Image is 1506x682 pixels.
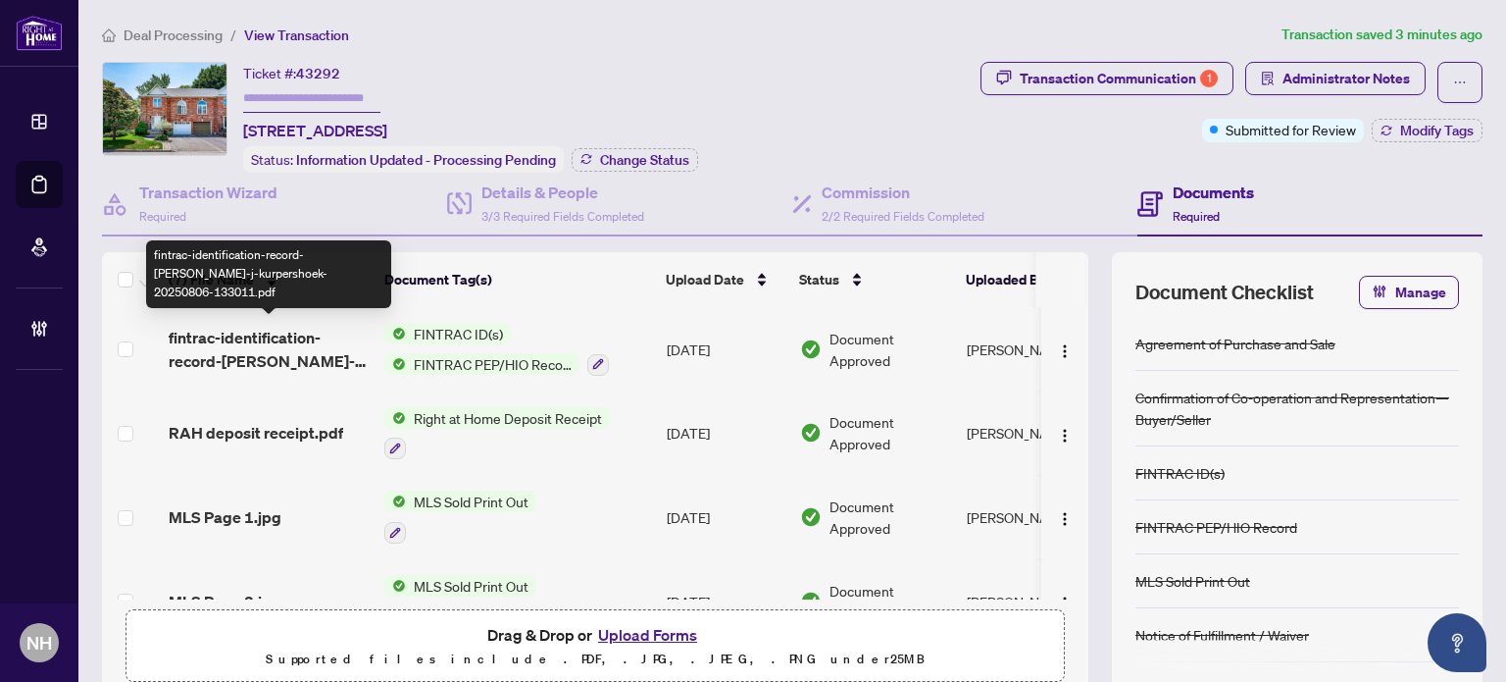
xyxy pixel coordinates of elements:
img: Status Icon [384,575,406,597]
img: logo [16,15,63,51]
img: Logo [1057,596,1073,611]
span: Upload Date [666,269,744,290]
span: Change Status [600,153,689,167]
button: Administrator Notes [1245,62,1426,95]
td: [DATE] [659,475,792,559]
img: Status Icon [384,353,406,375]
img: Document Status [800,506,822,528]
span: MLS Sold Print Out [406,491,536,512]
img: Logo [1057,428,1073,444]
td: [DATE] [659,392,792,476]
span: Right at Home Deposit Receipt [406,407,610,429]
article: Transaction saved 3 minutes ago [1281,24,1482,46]
span: home [102,28,116,42]
td: [DATE] [659,559,792,644]
span: Information Updated - Processing Pending [296,151,556,169]
button: Logo [1049,417,1080,448]
span: Document Checklist [1135,279,1314,306]
img: Document Status [800,591,822,612]
span: Status [799,269,839,290]
div: Agreement of Purchase and Sale [1135,333,1335,354]
span: Administrator Notes [1282,63,1410,94]
span: MLS Page 2.jpg [169,590,281,613]
td: [PERSON_NAME] [959,475,1106,559]
button: Manage [1359,276,1459,309]
button: Logo [1049,586,1080,617]
h4: Documents [1173,181,1254,204]
td: [PERSON_NAME] [959,307,1106,392]
span: Manage [1395,277,1446,308]
span: 2/2 Required Fields Completed [822,209,984,224]
div: fintrac-identification-record-[PERSON_NAME]-j-kurpershoek-20250806-133011.pdf [146,240,391,308]
div: Status: [243,146,564,173]
span: solution [1261,72,1275,85]
img: Status Icon [384,491,406,512]
img: Status Icon [384,407,406,429]
button: Transaction Communication1 [980,62,1233,95]
th: Document Tag(s) [376,252,658,307]
img: Document Status [800,422,822,444]
span: RAH deposit receipt.pdf [169,421,343,445]
span: NH [26,629,52,656]
span: Document Approved [829,411,951,454]
span: Deal Processing [124,26,223,44]
span: Submitted for Review [1226,119,1356,140]
button: Change Status [572,148,698,172]
img: IMG-W12259685_1.jpg [103,63,226,155]
button: Status IconMLS Sold Print Out [384,575,536,628]
div: Notice of Fulfillment / Waiver [1135,624,1309,646]
button: Status IconFINTRAC ID(s)Status IconFINTRAC PEP/HIO Record [384,323,609,376]
span: View Transaction [244,26,349,44]
span: Drag & Drop or [487,622,703,648]
button: Logo [1049,501,1080,533]
div: FINTRAC ID(s) [1135,462,1225,484]
span: MLS Sold Print Out [406,575,536,597]
span: 43292 [296,65,340,82]
img: Status Icon [384,323,406,344]
td: [PERSON_NAME] [959,392,1106,476]
div: MLS Sold Print Out [1135,570,1250,592]
span: Modify Tags [1400,124,1474,137]
td: [PERSON_NAME] [959,559,1106,644]
h4: Details & People [481,181,644,204]
div: Transaction Communication [1020,63,1218,94]
div: 1 [1200,70,1218,87]
span: ellipsis [1453,76,1467,89]
button: Open asap [1428,613,1486,672]
div: FINTRAC PEP/HIO Record [1135,516,1297,538]
button: Modify Tags [1372,119,1482,142]
h4: Transaction Wizard [139,181,277,204]
h4: Commission [822,181,984,204]
span: FINTRAC ID(s) [406,323,511,344]
td: [DATE] [659,307,792,392]
th: Upload Date [658,252,791,307]
span: MLS Page 1.jpg [169,505,281,529]
img: Document Status [800,339,822,360]
span: Required [139,209,186,224]
span: Document Approved [829,328,951,371]
span: Document Approved [829,496,951,539]
li: / [230,24,236,46]
span: Required [1173,209,1220,224]
th: Status [791,252,958,307]
span: FINTRAC PEP/HIO Record [406,353,579,375]
span: [STREET_ADDRESS] [243,119,387,142]
div: Ticket #: [243,62,340,84]
span: fintrac-identification-record-[PERSON_NAME]-j-kurpershoek-20250806-133011.pdf [169,326,369,373]
th: Uploaded By [958,252,1105,307]
button: Upload Forms [592,622,703,648]
img: Logo [1057,343,1073,359]
div: Confirmation of Co-operation and Representation—Buyer/Seller [1135,387,1459,430]
span: 3/3 Required Fields Completed [481,209,644,224]
button: Status IconMLS Sold Print Out [384,491,536,544]
span: Document Approved [829,580,951,623]
img: Logo [1057,511,1073,527]
button: Status IconRight at Home Deposit Receipt [384,407,610,460]
button: Logo [1049,334,1080,365]
p: Supported files include .PDF, .JPG, .JPEG, .PNG under 25 MB [138,648,1052,671]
